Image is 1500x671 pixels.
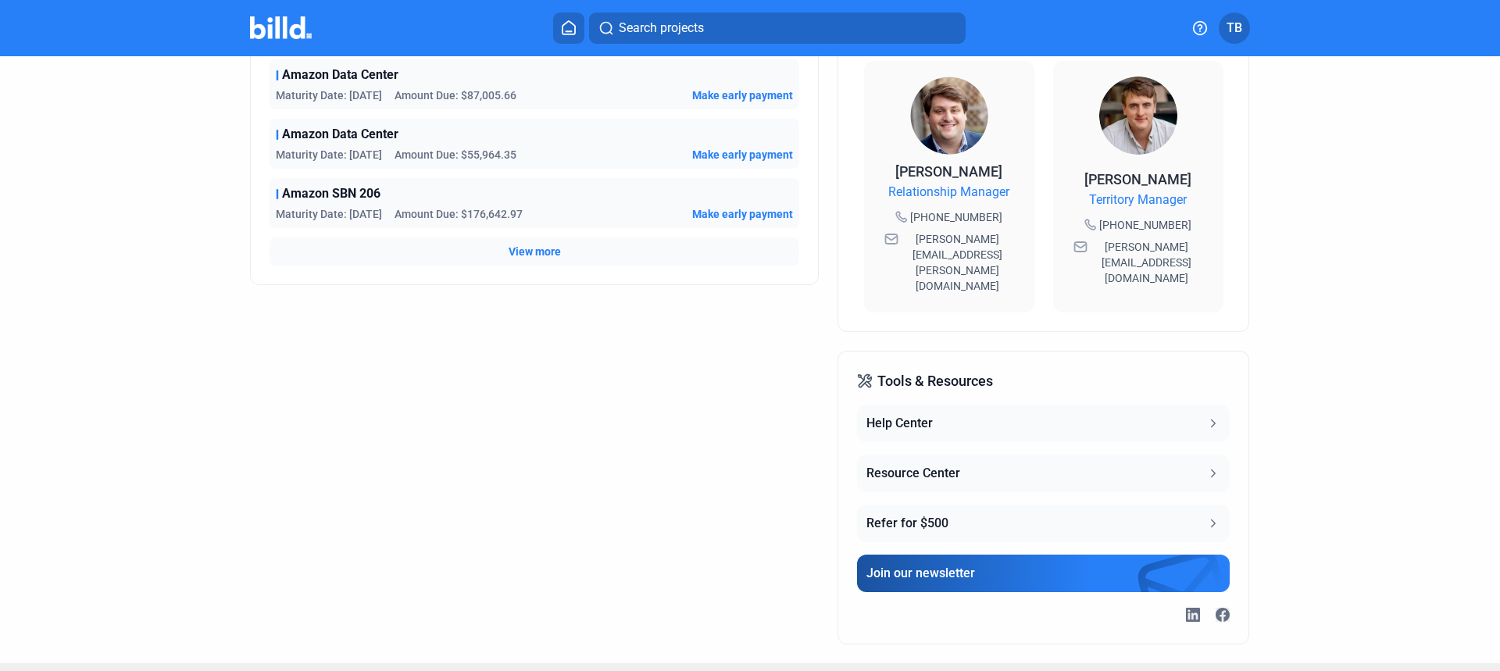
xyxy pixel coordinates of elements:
[877,370,993,392] span: Tools & Resources
[1099,77,1177,155] img: Territory Manager
[857,555,1229,592] button: Join our newsletter
[866,514,948,533] div: Refer for $500
[902,231,1014,294] span: [PERSON_NAME][EMAIL_ADDRESS][PERSON_NAME][DOMAIN_NAME]
[282,184,380,203] span: Amazon SBN 206
[866,464,960,483] div: Resource Center
[910,77,988,155] img: Relationship Manager
[276,206,382,222] span: Maturity Date: [DATE]
[692,147,793,162] button: Make early payment
[276,87,382,103] span: Maturity Date: [DATE]
[857,455,1229,492] button: Resource Center
[866,564,975,583] div: Join our newsletter
[509,244,561,259] button: View more
[1219,12,1250,44] button: TB
[692,206,793,222] button: Make early payment
[692,87,793,103] button: Make early payment
[395,147,516,162] span: Amount Due: $55,964.35
[888,183,1009,202] span: Relationship Manager
[589,12,966,44] button: Search projects
[1227,19,1242,37] span: TB
[1089,191,1187,209] span: Territory Manager
[857,505,1229,542] button: Refer for $500
[895,163,1002,180] span: [PERSON_NAME]
[395,87,516,103] span: Amount Due: $87,005.66
[910,209,1002,225] span: [PHONE_NUMBER]
[276,147,382,162] span: Maturity Date: [DATE]
[282,125,398,144] span: Amazon Data Center
[1084,171,1191,187] span: [PERSON_NAME]
[857,405,1229,442] button: Help Center
[1099,217,1191,233] span: [PHONE_NUMBER]
[619,19,704,37] span: Search projects
[250,16,312,39] img: Billd Company Logo
[395,206,523,222] span: Amount Due: $176,642.97
[282,66,398,84] span: Amazon Data Center
[866,414,933,433] div: Help Center
[1091,239,1203,286] span: [PERSON_NAME][EMAIL_ADDRESS][DOMAIN_NAME]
